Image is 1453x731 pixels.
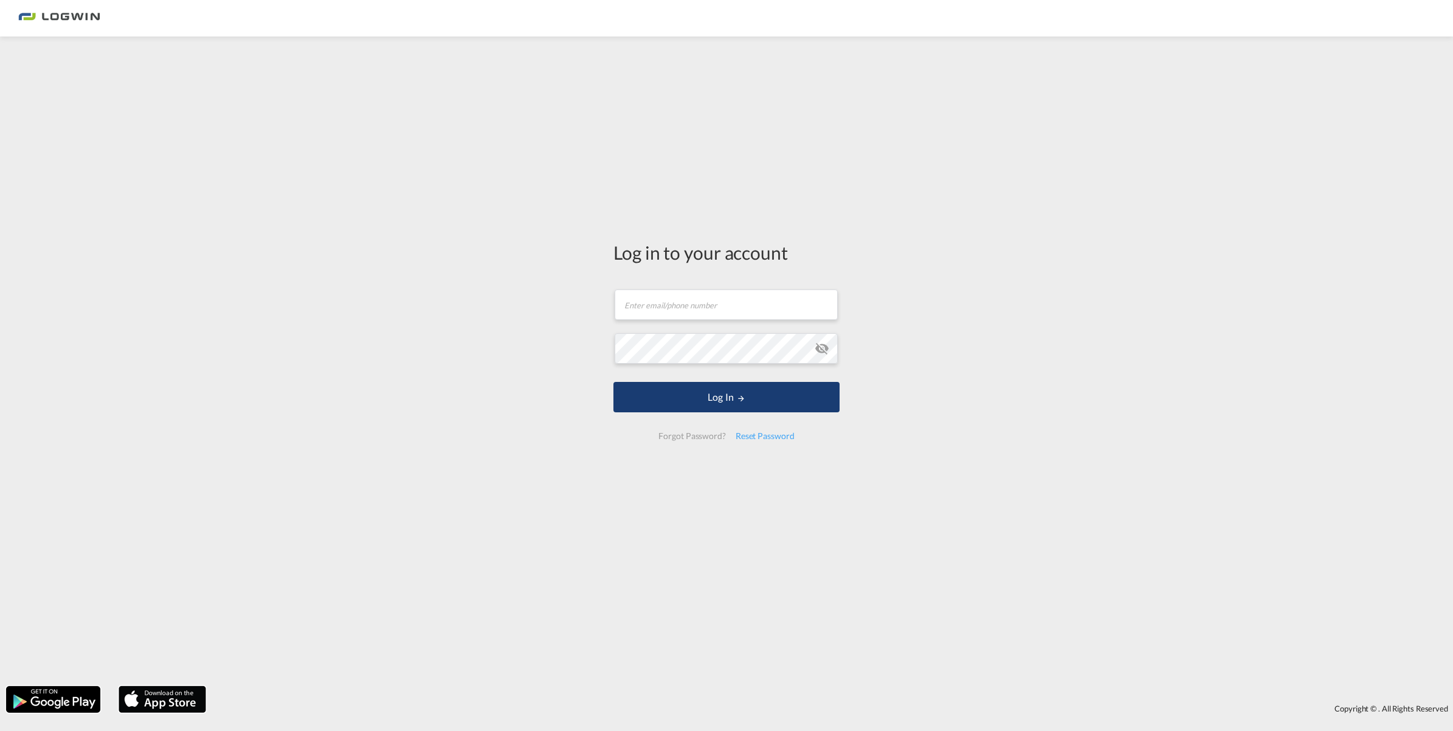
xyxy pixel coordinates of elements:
[615,289,838,320] input: Enter email/phone number
[613,382,840,412] button: LOGIN
[613,240,840,265] div: Log in to your account
[815,341,829,356] md-icon: icon-eye-off
[731,425,799,447] div: Reset Password
[18,5,100,32] img: bc73a0e0d8c111efacd525e4c8ad7d32.png
[5,685,102,714] img: google.png
[654,425,730,447] div: Forgot Password?
[117,685,207,714] img: apple.png
[212,698,1453,719] div: Copyright © . All Rights Reserved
